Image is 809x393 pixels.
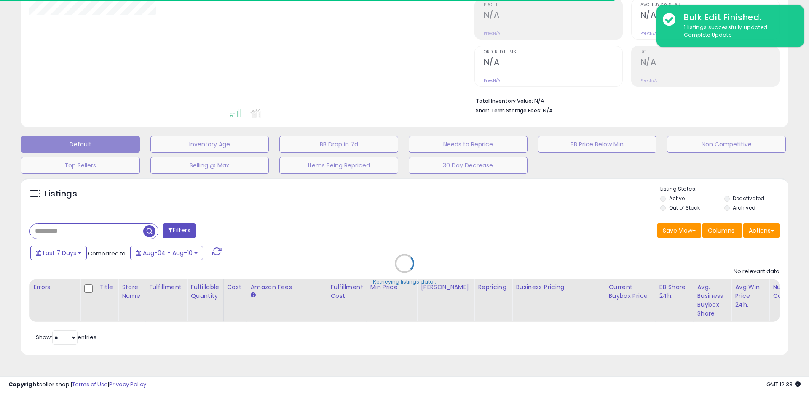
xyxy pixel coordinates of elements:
small: Prev: N/A [484,31,500,36]
button: Inventory Age [150,136,269,153]
span: ROI [640,50,779,55]
h2: N/A [640,57,779,69]
li: N/A [476,95,773,105]
div: Retrieving listings data.. [373,278,436,286]
div: seller snap | | [8,381,146,389]
button: Top Sellers [21,157,140,174]
span: Profit [484,3,622,8]
b: Total Inventory Value: [476,97,533,104]
div: Bulk Edit Finished. [678,11,798,24]
small: Prev: N/A [484,78,500,83]
button: Non Competitive [667,136,786,153]
span: Avg. Buybox Share [640,3,779,8]
small: Prev: N/A [640,78,657,83]
a: Terms of Use [72,380,108,388]
h2: N/A [484,57,622,69]
span: 2025-08-18 12:33 GMT [766,380,801,388]
span: N/A [543,106,553,114]
button: Selling @ Max [150,157,269,174]
button: Items Being Repriced [279,157,398,174]
strong: Copyright [8,380,39,388]
button: BB Drop in 7d [279,136,398,153]
h2: N/A [484,10,622,21]
span: Ordered Items [484,50,622,55]
button: BB Price Below Min [538,136,657,153]
button: Needs to Reprice [409,136,528,153]
a: Privacy Policy [109,380,146,388]
small: Prev: N/A [640,31,657,36]
b: Short Term Storage Fees: [476,107,541,114]
u: Complete Update [684,31,731,38]
h2: N/A [640,10,779,21]
button: Default [21,136,140,153]
button: 30 Day Decrease [409,157,528,174]
div: 1 listings successfully updated. [678,24,798,39]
